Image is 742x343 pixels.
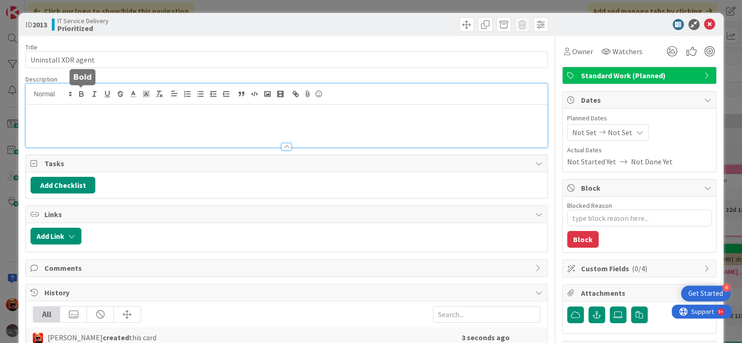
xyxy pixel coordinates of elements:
[57,17,109,25] span: IT Service Delivery
[32,20,47,29] b: 2013
[581,94,699,106] span: Dates
[681,286,730,301] div: Open Get Started checklist, remaining modules: 4
[44,209,531,220] span: Links
[25,19,47,30] span: ID
[47,4,51,11] div: 9+
[31,228,81,244] button: Add Link
[581,287,699,299] span: Attachments
[73,73,92,81] h5: Bold
[567,231,599,248] button: Block
[44,158,531,169] span: Tasks
[33,333,43,343] img: VN
[103,333,129,342] b: created
[567,113,711,123] span: Planned Dates
[612,46,643,57] span: Watchers
[48,332,156,343] span: [PERSON_NAME] this card
[688,289,723,298] div: Get Started
[25,75,57,83] span: Description
[19,1,42,12] span: Support
[632,264,647,273] span: ( 0/4 )
[567,145,711,155] span: Actual Dates
[572,46,593,57] span: Owner
[722,283,730,292] div: 4
[567,201,612,210] label: Blocked Reason
[581,263,699,274] span: Custom Fields
[33,306,60,322] div: All
[25,43,37,51] label: Title
[581,182,699,193] span: Block
[44,287,531,298] span: History
[567,156,616,167] span: Not Started Yet
[44,262,531,274] span: Comments
[462,333,510,342] b: 3 seconds ago
[608,127,632,138] span: Not Set
[572,127,597,138] span: Not Set
[57,25,109,32] b: Prioritized
[433,306,540,323] input: Search...
[25,51,548,68] input: type card name here...
[31,177,95,193] button: Add Checklist
[631,156,673,167] span: Not Done Yet
[581,70,699,81] span: Standard Work (Planned)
